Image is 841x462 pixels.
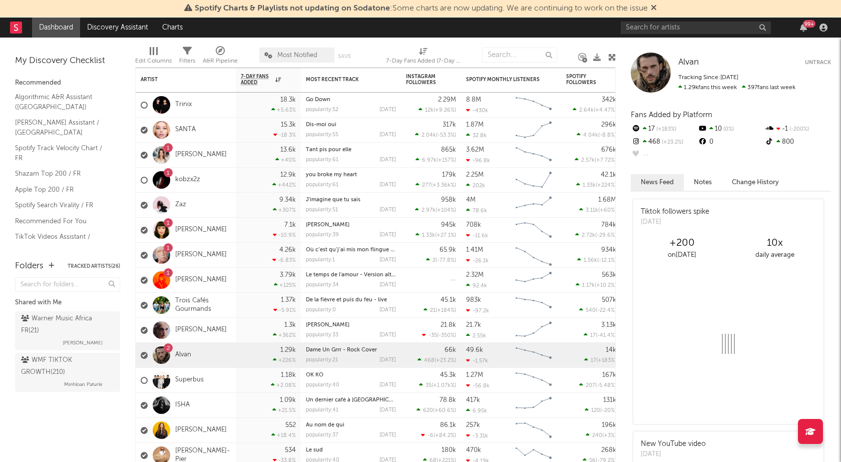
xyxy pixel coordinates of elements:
[599,258,615,263] span: -12.1 %
[482,48,557,63] input: Search...
[175,226,227,234] a: [PERSON_NAME]
[415,207,456,213] div: ( )
[631,136,697,149] div: 468
[576,182,616,188] div: ( )
[386,55,461,67] div: 7-Day Fans Added (7-Day Fans Added)
[175,276,227,284] a: [PERSON_NAME]
[573,107,616,113] div: ( )
[64,378,103,390] span: Minhloan Paturle
[306,347,396,353] div: Dame Un Grrr - Rock Cover
[306,172,357,178] a: you broke my heart
[466,397,480,403] div: 417k
[306,157,338,163] div: popularity: 61
[338,54,351,59] button: Save
[466,207,487,214] div: 78.6k
[631,111,712,119] span: Fans Added by Platform
[601,172,616,178] div: 42.1k
[273,357,296,363] div: +226 %
[415,232,456,238] div: ( )
[271,382,296,388] div: +2.08 %
[272,407,296,413] div: +21.5 %
[426,383,432,388] span: 35
[511,193,556,218] svg: Chart title
[466,347,483,353] div: 49.6k
[440,397,456,403] div: 78.8k
[600,208,615,213] span: +60 %
[579,108,594,113] span: 2.64k
[466,232,488,239] div: -11.6k
[280,272,296,278] div: 3.79k
[306,182,338,188] div: popularity: 61
[272,257,296,263] div: -6.83 %
[306,97,396,103] div: Go Down
[271,107,296,113] div: +5.63 %
[306,397,408,403] a: Un dernier café à [GEOGRAPHIC_DATA]
[15,277,120,292] input: Search for folders...
[306,307,336,313] div: popularity: 0
[466,172,484,178] div: 2.25M
[597,233,615,238] span: -29.6 %
[660,140,683,145] span: +23.2 %
[175,426,227,434] a: [PERSON_NAME]
[466,122,484,128] div: 1.87M
[631,149,697,162] div: --
[576,282,616,288] div: ( )
[764,123,831,136] div: -1
[466,247,483,253] div: 1.41M
[379,232,396,238] div: [DATE]
[466,157,490,164] div: -96.8k
[602,272,616,278] div: 563k
[466,107,488,114] div: -430k
[598,358,615,363] span: +183 %
[722,174,789,191] button: Change History
[306,147,351,153] a: Tant pis pour elle
[424,358,435,363] span: 468
[415,157,456,163] div: ( )
[466,272,484,278] div: 2.32M
[596,158,615,163] span: +7.72 %
[601,222,616,228] div: 784k
[306,132,338,138] div: popularity: 55
[511,318,556,343] svg: Chart title
[306,332,338,338] div: popularity: 33
[788,127,809,132] span: -200 %
[764,136,831,149] div: 800
[306,397,396,403] div: Un dernier café à Cergy
[63,337,103,349] span: [PERSON_NAME]
[437,233,455,238] span: +27.1 %
[511,118,556,143] svg: Chart title
[511,218,556,243] svg: Chart title
[722,127,734,132] span: 0 %
[15,92,110,112] a: Algorithmic A&R Assistant ([GEOGRAPHIC_DATA])
[306,232,339,238] div: popularity: 39
[697,123,764,136] div: 10
[15,216,110,227] a: Recommended For You
[441,147,456,153] div: 865k
[441,222,456,228] div: 945k
[438,97,456,103] div: 2.29M
[416,407,456,413] div: ( )
[15,200,110,211] a: Spotify Search Virality / FR
[445,347,456,353] div: 66k
[577,257,616,263] div: ( )
[379,257,396,263] div: [DATE]
[436,358,455,363] span: +23.2 %
[438,158,455,163] span: +157 %
[273,332,296,338] div: +362 %
[15,77,120,89] div: Recommended
[281,297,296,303] div: 1.37k
[279,247,296,253] div: 4.26k
[179,55,195,67] div: Filters
[437,208,455,213] span: +104 %
[511,368,556,393] svg: Chart title
[678,85,795,91] span: 397 fans last week
[15,353,120,392] a: WMF TIKTOK GROWTH(210)Minhloan Paturle
[15,297,120,309] div: Shared with Me
[579,307,616,313] div: ( )
[466,282,487,289] div: 92.4k
[601,147,616,153] div: 676k
[175,297,231,314] a: Trois Cafés Gourmands
[306,97,330,103] a: Go Down
[466,222,481,228] div: 708k
[422,133,436,138] span: 2.04k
